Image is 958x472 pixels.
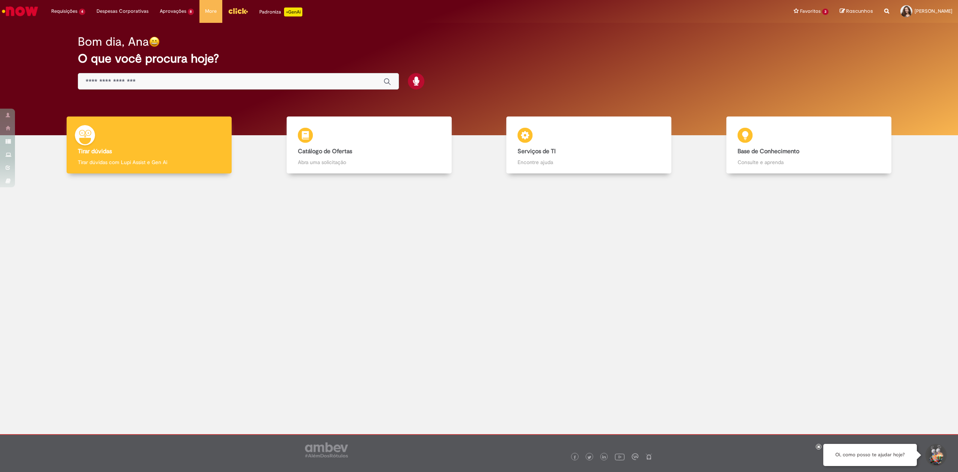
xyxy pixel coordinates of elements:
img: logo_footer_workplace.png [632,453,638,460]
img: happy-face.png [149,36,160,47]
span: Despesas Corporativas [97,7,149,15]
p: Encontre ajuda [518,158,660,166]
a: Tirar dúvidas Tirar dúvidas com Lupi Assist e Gen Ai [39,117,259,174]
div: Oi, como posso te ajudar hoje? [823,444,917,466]
span: 3 [822,9,829,15]
div: Padroniza [259,7,302,16]
p: Abra uma solicitação [298,158,440,166]
a: Base de Conhecimento Consulte e aprenda [699,117,919,174]
span: Favoritos [800,7,821,15]
span: More [205,7,217,15]
a: Serviços de TI Encontre ajuda [479,117,699,174]
span: Rascunhos [846,7,873,15]
img: logo_footer_ambev_rotulo_gray.png [305,442,348,457]
span: 4 [79,9,85,15]
img: logo_footer_linkedin.png [602,455,606,460]
p: Tirar dúvidas com Lupi Assist e Gen Ai [78,158,220,166]
img: logo_footer_facebook.png [573,456,577,459]
p: Consulte e aprenda [738,158,880,166]
b: Base de Conhecimento [738,148,799,155]
img: click_logo_yellow_360x200.png [228,5,248,16]
span: Requisições [51,7,77,15]
span: Aprovações [160,7,186,15]
a: Rascunhos [840,8,873,15]
a: Catálogo de Ofertas Abra uma solicitação [259,117,479,174]
span: [PERSON_NAME] [915,8,952,14]
p: +GenAi [284,7,302,16]
h2: Bom dia, Ana [78,35,149,48]
b: Serviços de TI [518,148,556,155]
img: logo_footer_youtube.png [615,452,625,462]
button: Iniciar Conversa de Suporte [924,444,947,466]
img: ServiceNow [1,4,39,19]
b: Tirar dúvidas [78,148,112,155]
b: Catálogo de Ofertas [298,148,352,155]
span: 8 [188,9,194,15]
img: logo_footer_naosei.png [646,453,652,460]
img: logo_footer_twitter.png [588,456,591,459]
h2: O que você procura hoje? [78,52,880,65]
